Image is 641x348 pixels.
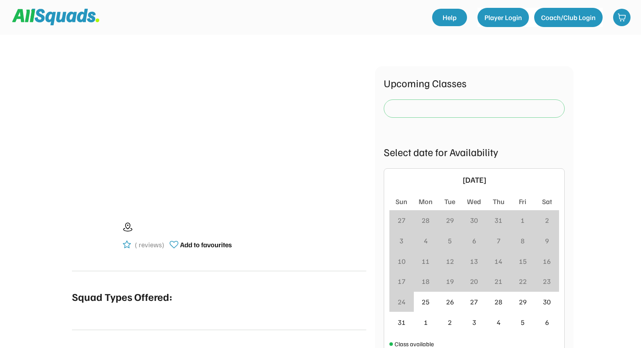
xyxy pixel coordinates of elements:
[135,239,164,250] div: ( reviews)
[448,317,452,328] div: 2
[470,215,478,225] div: 30
[398,256,406,266] div: 10
[432,9,467,26] a: Help
[519,196,526,207] div: Fri
[472,317,476,328] div: 3
[470,276,478,287] div: 20
[422,215,430,225] div: 28
[422,276,430,287] div: 18
[398,317,406,328] div: 31
[446,276,454,287] div: 19
[497,235,501,246] div: 7
[424,317,428,328] div: 1
[72,214,116,258] img: yH5BAEAAAAALAAAAAABAAEAAAIBRAA7
[72,289,172,304] div: Squad Types Offered:
[519,297,527,307] div: 29
[424,235,428,246] div: 4
[404,174,544,186] div: [DATE]
[519,276,527,287] div: 22
[446,297,454,307] div: 26
[494,215,502,225] div: 31
[422,297,430,307] div: 25
[12,9,99,25] img: Squad%20Logo.svg
[494,256,502,266] div: 14
[99,66,339,197] img: yH5BAEAAAAALAAAAAABAAEAAAIBRAA7
[543,256,551,266] div: 16
[398,297,406,307] div: 24
[470,256,478,266] div: 13
[497,317,501,328] div: 4
[470,297,478,307] div: 27
[384,144,565,160] div: Select date for Availability
[419,196,433,207] div: Mon
[545,215,549,225] div: 2
[399,235,403,246] div: 3
[396,196,407,207] div: Sun
[384,75,565,91] div: Upcoming Classes
[521,317,525,328] div: 5
[521,235,525,246] div: 8
[467,196,481,207] div: Wed
[422,256,430,266] div: 11
[494,297,502,307] div: 28
[398,276,406,287] div: 17
[444,196,455,207] div: Tue
[446,256,454,266] div: 12
[446,215,454,225] div: 29
[494,276,502,287] div: 21
[542,196,552,207] div: Sat
[519,256,527,266] div: 15
[543,276,551,287] div: 23
[521,215,525,225] div: 1
[493,196,505,207] div: Thu
[477,8,529,27] button: Player Login
[448,235,452,246] div: 5
[472,235,476,246] div: 6
[545,317,549,328] div: 6
[180,239,232,250] div: Add to favourites
[545,235,549,246] div: 9
[534,8,603,27] button: Coach/Club Login
[398,215,406,225] div: 27
[543,297,551,307] div: 30
[617,13,626,22] img: shopping-cart-01%20%281%29.svg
